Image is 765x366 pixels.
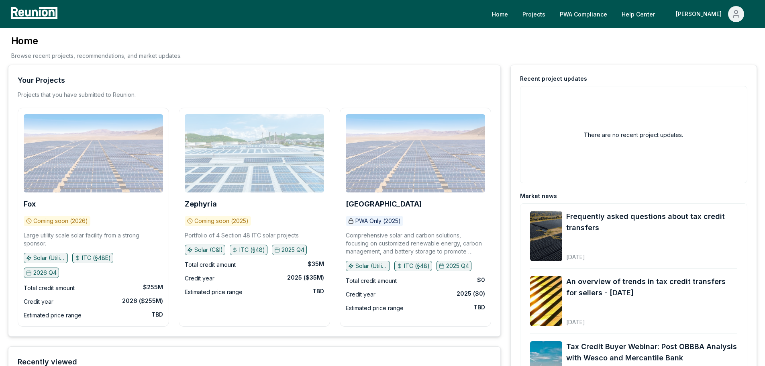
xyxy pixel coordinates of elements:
div: Total credit amount [346,276,397,286]
div: [PERSON_NAME] [676,6,725,22]
p: Coming soon (2026) [33,217,88,225]
div: Credit year [24,297,53,307]
div: Recent project updates [520,75,587,83]
a: Projects [516,6,552,22]
div: Total credit amount [24,283,75,293]
p: Solar (Utility) [355,262,388,270]
a: PWA Compliance [553,6,614,22]
a: Tax Credit Buyer Webinar: Post OBBBA Analysis with Wesco and Mercantile Bank [566,341,737,364]
div: TBD [473,303,485,311]
div: Credit year [185,274,214,283]
a: An overview of trends in tax credit transfers for sellers - [DATE] [566,276,737,299]
img: Frequently asked questions about tax credit transfers [530,211,562,261]
div: Your Projects [18,75,65,86]
p: Solar (Utility) [33,254,65,262]
a: Help Center [615,6,661,22]
div: Estimated price range [185,287,243,297]
a: Home [486,6,514,22]
p: Large utility scale solar facility from a strong sponsor. [24,231,163,247]
div: [DATE] [566,312,737,326]
p: 2025 Q4 [282,246,304,254]
button: [PERSON_NAME] [669,6,751,22]
p: 2025 Q4 [446,262,469,270]
button: Solar (C&I) [185,245,225,255]
div: [DATE] [566,247,737,261]
p: PWA Only (2025) [355,217,401,225]
button: 2025 Q4 [272,245,307,255]
button: 2025 Q4 [437,261,471,271]
div: $255M [143,283,163,291]
div: $0 [477,276,485,284]
p: 2026 Q4 [33,269,57,277]
p: ITC (§48) [239,246,265,254]
button: Solar (Utility) [346,261,390,271]
p: ITC (§48E) [82,254,111,262]
div: TBD [312,287,324,295]
button: 2026 Q4 [24,268,59,278]
p: Comprehensive solar and carbon solutions, focusing on customized renewable energy, carbon managem... [346,231,485,256]
div: Estimated price range [346,303,404,313]
p: Solar (C&I) [194,246,223,254]
button: Solar (Utility) [24,253,68,263]
div: 2025 ($0) [457,290,485,298]
img: An overview of trends in tax credit transfers for sellers - September 2025 [530,276,562,326]
div: 2025 ($35M) [287,274,324,282]
p: Browse recent projects, recommendations, and market updates. [11,51,182,60]
p: Portfolio of 4 Section 48 ITC solar projects [185,231,299,239]
div: Total credit amount [185,260,236,270]
div: TBD [151,311,163,319]
div: Credit year [346,290,375,299]
h2: There are no recent project updates. [584,131,683,139]
p: Coming soon (2025) [194,217,249,225]
div: $35M [308,260,324,268]
p: Projects that you have submitted to Reunion. [18,91,136,99]
div: Market news [520,192,557,200]
p: ITC (§48) [404,262,430,270]
div: 2026 ($255M) [122,297,163,305]
h3: Home [11,35,182,47]
nav: Main [486,6,757,22]
div: Estimated price range [24,311,82,320]
a: Frequently asked questions about tax credit transfers [566,211,737,233]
